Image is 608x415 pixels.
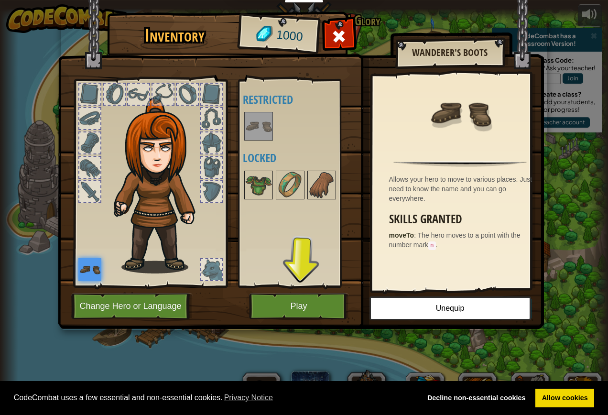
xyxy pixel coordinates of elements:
a: allow cookies [535,389,594,408]
button: Play [249,293,349,319]
h3: Skills Granted [389,213,536,226]
button: Change Hero or Language [71,293,193,319]
h4: Locked [243,152,363,164]
span: The hero moves to a point with the number mark . [389,231,521,249]
img: hair_f2.png [109,98,212,273]
span: CodeCombat uses a few essential and non-essential cookies. [14,391,413,405]
span: : [414,231,418,239]
h2: Wanderer's Boots [405,47,495,58]
span: 1000 [275,26,304,45]
img: portrait.png [245,172,272,198]
img: hr.png [393,161,526,167]
code: n [428,241,436,250]
h1: Inventory [114,25,236,45]
img: portrait.png [429,82,491,144]
h4: Restricted [243,93,363,106]
a: learn more about cookies [223,391,275,405]
a: deny cookies [421,389,532,408]
strong: moveTo [389,231,414,239]
div: Allows your hero to move to various places. Just need to know the name and you can go everywhere. [389,175,536,203]
button: Unequip [369,296,531,320]
img: portrait.png [245,113,272,140]
img: portrait.png [308,172,335,198]
img: portrait.png [78,258,101,281]
img: portrait.png [277,172,304,198]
